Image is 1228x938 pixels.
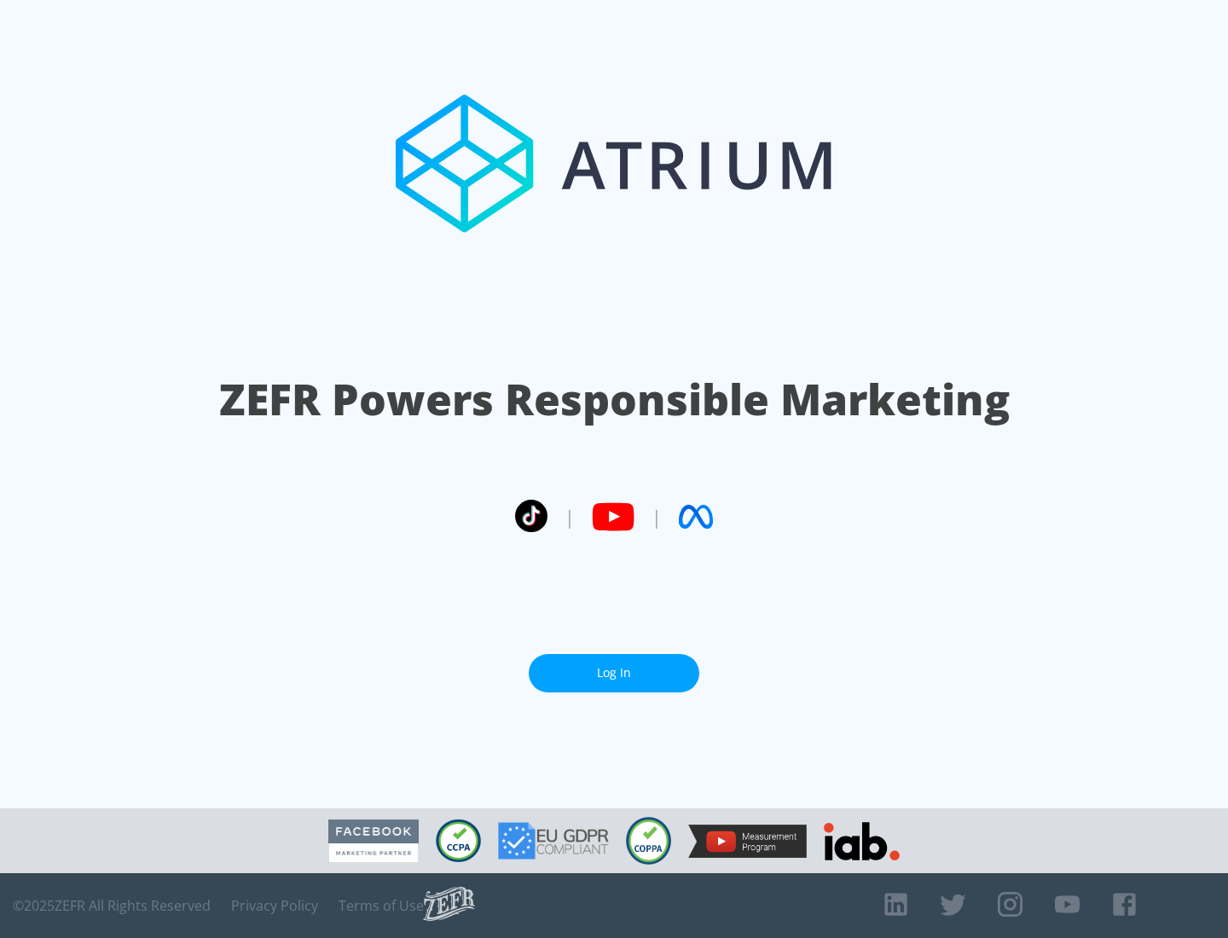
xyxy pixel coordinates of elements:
span: © 2025 ZEFR All Rights Reserved [13,897,211,914]
a: Terms of Use [339,897,424,914]
img: GDPR Compliant [498,822,609,860]
a: Log In [529,654,699,692]
img: Facebook Marketing Partner [328,819,419,863]
span: | [652,504,662,530]
img: CCPA Compliant [436,819,481,862]
img: COPPA Compliant [626,817,671,865]
h1: ZEFR Powers Responsible Marketing [219,370,1010,429]
img: IAB [824,822,900,860]
img: YouTube Measurement Program [688,825,807,858]
a: Privacy Policy [231,897,318,914]
span: | [565,504,575,530]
